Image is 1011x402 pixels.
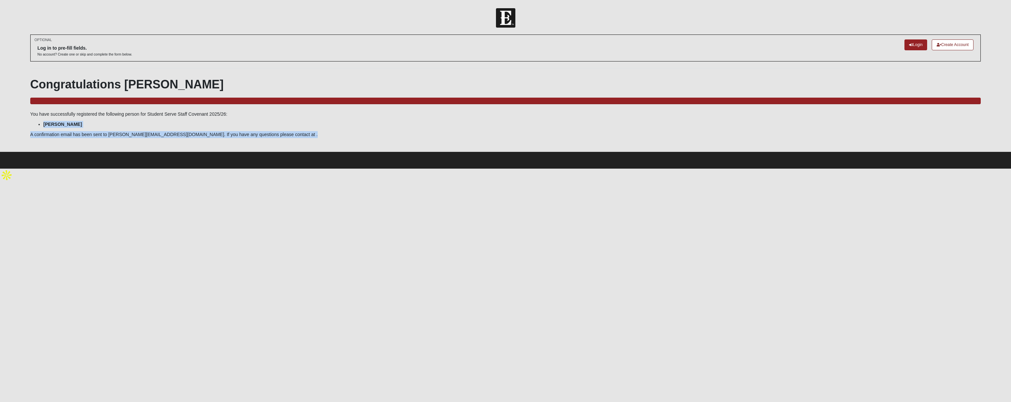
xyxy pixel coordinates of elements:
[30,131,981,138] p: A confirmation email has been sent to [PERSON_NAME][EMAIL_ADDRESS][DOMAIN_NAME]. If you have any ...
[30,111,981,118] p: You have successfully registered the following person for Student Serve Staff Covenant 2025/26:
[932,39,974,50] a: Create Account
[30,77,981,91] h1: Congratulations [PERSON_NAME]
[43,122,82,127] strong: [PERSON_NAME]
[35,37,52,42] small: OPTIONAL
[37,52,132,57] p: No account? Create one or skip and complete the form below.
[904,39,927,50] a: Login
[496,8,515,28] img: Church of Eleven22 Logo
[37,45,132,51] h6: Log in to pre-fill fields.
